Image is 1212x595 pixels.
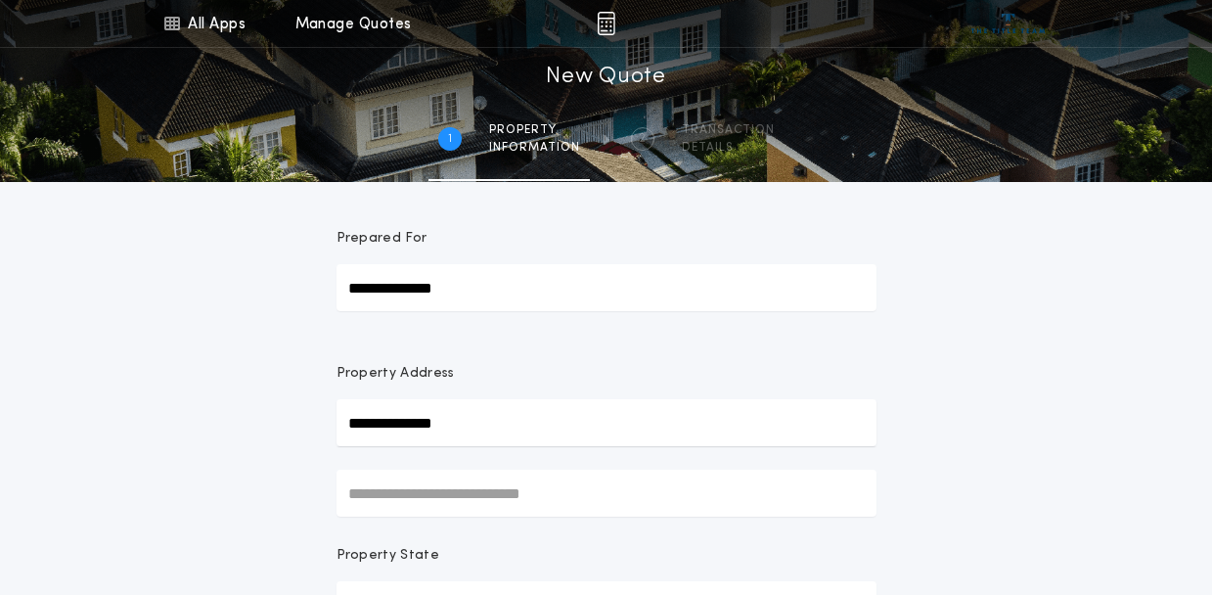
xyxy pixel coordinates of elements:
[682,140,775,156] span: details
[489,140,580,156] span: information
[546,62,665,93] h1: New Quote
[337,264,876,311] input: Prepared For
[448,131,452,147] h2: 1
[971,14,1045,33] img: vs-icon
[337,364,876,384] p: Property Address
[337,546,439,566] p: Property State
[639,131,646,147] h2: 2
[337,229,427,249] p: Prepared For
[597,12,615,35] img: img
[682,122,775,138] span: Transaction
[489,122,580,138] span: Property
